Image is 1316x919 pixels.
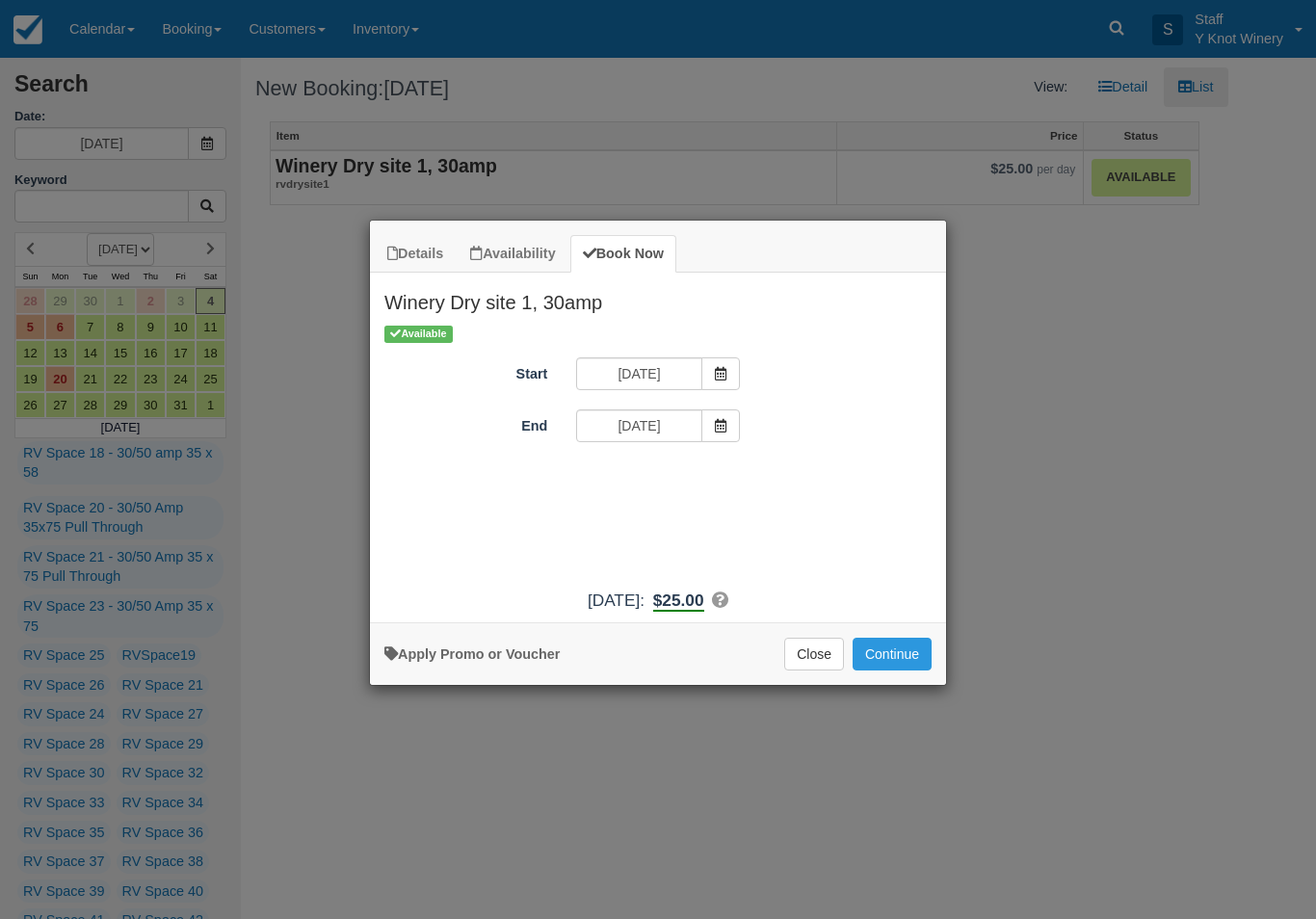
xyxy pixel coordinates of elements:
[570,235,676,273] a: Book Now
[653,591,704,612] b: $25.00
[384,326,453,342] span: Available
[375,235,456,273] a: Details
[370,589,946,613] div: :
[370,273,946,613] div: Item Modal
[588,591,640,610] span: [DATE]
[384,646,560,662] a: Apply Voucher
[853,638,932,670] button: Add to Booking
[370,357,562,384] label: Start
[370,409,562,436] label: End
[458,235,567,273] a: Availability
[784,638,844,670] button: Close
[370,273,946,323] h2: Winery Dry site 1, 30amp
